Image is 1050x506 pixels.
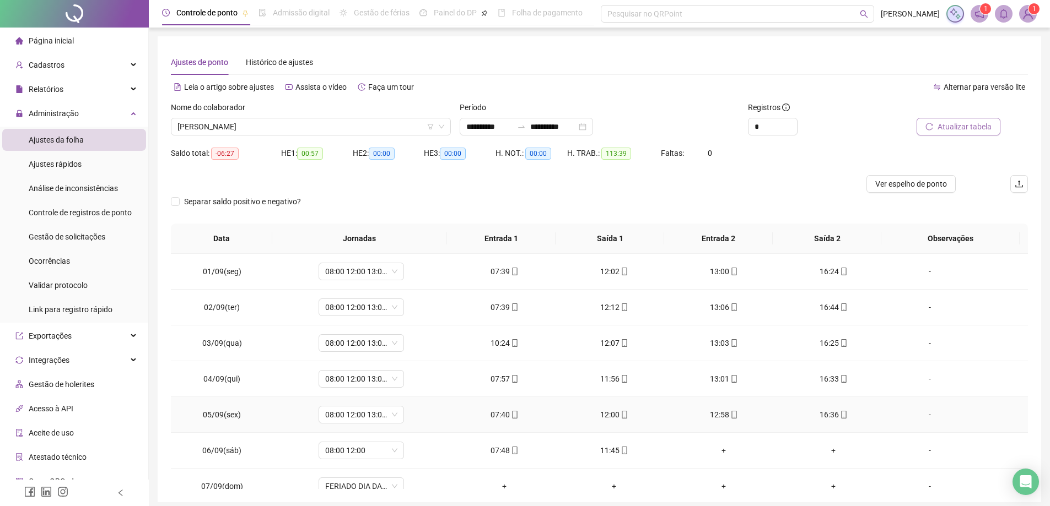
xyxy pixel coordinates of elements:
span: dashboard [419,9,427,17]
div: HE 2: [353,147,424,160]
span: clock-circle [162,9,170,17]
span: mobile [620,268,628,275]
span: Relatórios [29,85,63,94]
span: mobile [620,375,628,383]
div: + [568,480,660,492]
span: Gestão de holerites [29,380,94,389]
div: + [678,480,770,492]
span: 1 [1032,5,1036,13]
div: 13:03 [678,337,770,349]
span: -06:27 [211,148,239,160]
th: Saída 2 [773,224,881,254]
span: mobile [620,411,628,418]
sup: 1 [980,3,991,14]
div: Saldo total: [171,147,281,160]
div: 12:07 [568,337,660,349]
span: 08:00 12:00 13:00 17:00 [325,371,397,387]
span: Separar saldo positivo e negativo? [180,195,305,208]
div: 07:39 [459,265,551,278]
div: 07:48 [459,444,551,456]
span: mobile [839,339,848,347]
span: Faça um tour [368,83,414,91]
div: 13:00 [678,265,770,278]
span: Exportações [29,331,72,340]
span: 04/09(qui) [203,374,240,383]
span: pushpin [481,10,488,17]
span: facebook [24,486,35,497]
span: 08:00 12:00 [325,442,397,459]
span: swap [933,83,941,91]
span: file [15,85,23,93]
span: qrcode [15,477,23,485]
span: apartment [15,380,23,388]
span: mobile [510,268,519,275]
span: mobile [729,339,738,347]
span: Link para registro rápido [29,305,112,314]
label: Período [460,101,493,113]
div: H. TRAB.: [567,147,661,160]
div: + [788,480,880,492]
span: 00:00 [440,148,466,160]
span: Cadastros [29,61,64,69]
span: mobile [620,447,628,454]
span: 01/09(seg) [203,267,241,276]
div: 12:02 [568,265,660,278]
span: Ver espelho de ponto [875,178,947,190]
span: FERIADO DIA DA INDEPENDÊNCIA [325,478,397,494]
div: - [897,337,962,349]
span: 113:39 [601,148,631,160]
span: solution [15,453,23,461]
span: 06/09(sáb) [202,446,241,455]
span: audit [15,429,23,437]
span: 03/09(qua) [202,339,242,347]
div: 10:24 [459,337,551,349]
span: info-circle [782,104,790,111]
span: linkedin [41,486,52,497]
span: mobile [839,411,848,418]
span: Controle de ponto [176,8,238,17]
div: 12:58 [678,409,770,421]
span: 00:00 [369,148,395,160]
div: + [788,444,880,456]
span: book [498,9,505,17]
span: Acesso à API [29,404,73,413]
span: Validar protocolo [29,281,88,290]
div: 16:33 [788,373,880,385]
span: Atualizar tabela [938,121,992,133]
div: 12:00 [568,409,660,421]
span: mobile [729,268,738,275]
span: 07/09(dom) [201,482,243,491]
span: Administração [29,109,79,118]
div: Open Intercom Messenger [1013,469,1039,495]
span: mobile [839,303,848,311]
span: Ocorrências [29,257,70,265]
span: 02/09(ter) [204,303,240,312]
div: 13:01 [678,373,770,385]
span: Controle de registros de ponto [29,208,132,217]
div: H. NOT.: [496,147,567,160]
span: bell [999,9,1009,19]
span: mobile [510,447,519,454]
div: + [459,480,551,492]
span: Ajustes da folha [29,135,84,144]
span: mobile [620,339,628,347]
span: mobile [839,268,848,275]
span: down [438,123,445,130]
span: mobile [729,303,738,311]
span: 05/09(sex) [203,410,241,419]
div: 11:45 [568,444,660,456]
span: filter [427,123,434,130]
span: 08:00 12:00 13:00 17:00 [325,299,397,315]
span: Página inicial [29,36,74,45]
span: Leia o artigo sobre ajustes [184,83,274,91]
span: Aceite de uso [29,428,74,437]
img: 59777 [1020,6,1036,22]
span: mobile [510,339,519,347]
th: Entrada 2 [664,224,773,254]
span: notification [974,9,984,19]
button: Atualizar tabela [917,118,1000,135]
th: Data [171,224,272,254]
span: mobile [620,303,628,311]
span: api [15,405,23,412]
span: file-text [174,83,181,91]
